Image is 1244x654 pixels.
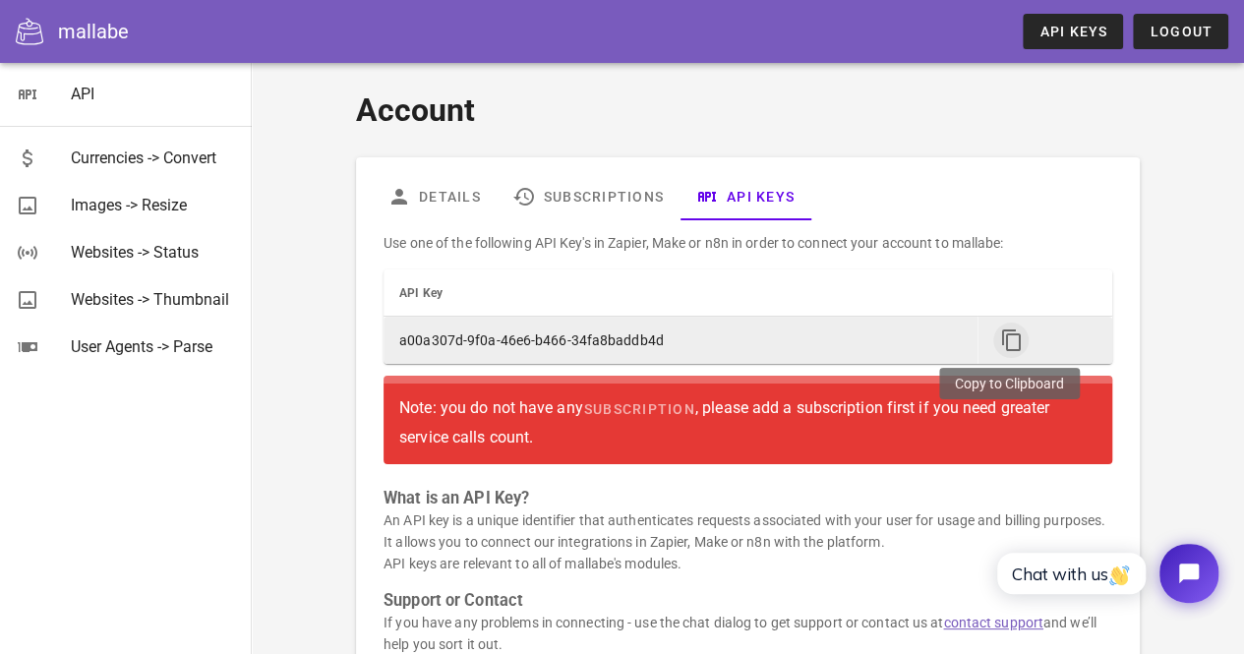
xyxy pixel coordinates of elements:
[1038,24,1107,39] span: API Keys
[71,243,236,262] div: Websites -> Status
[372,173,497,220] a: Details
[399,391,1096,448] div: Note: you do not have any , please add a subscription first if you need greater service calls count.
[399,286,443,300] span: API Key
[583,391,695,427] a: subscription
[943,615,1043,630] a: contact support
[583,401,695,417] span: subscription
[71,149,236,167] div: Currencies -> Convert
[1023,14,1123,49] a: API Keys
[497,173,680,220] a: Subscriptions
[384,509,1112,574] p: An API key is a unique identifier that authenticates requests associated with your user for usage...
[680,173,810,220] a: API Keys
[976,527,1235,620] iframe: Tidio Chat
[384,232,1112,254] p: Use one of the following API Key's in Zapier, Make or n8n in order to connect your account to mal...
[71,85,236,103] div: API
[71,337,236,356] div: User Agents -> Parse
[58,17,129,46] div: mallabe
[71,290,236,309] div: Websites -> Thumbnail
[1149,24,1213,39] span: Logout
[356,87,1140,134] h1: Account
[1133,14,1228,49] button: Logout
[384,269,977,317] th: API Key: Not sorted. Activate to sort ascending.
[384,317,977,364] td: a00a307d-9f0a-46e6-b466-34fa8baddb4d
[71,196,236,214] div: Images -> Resize
[384,590,1112,612] h3: Support or Contact
[384,488,1112,509] h3: What is an API Key?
